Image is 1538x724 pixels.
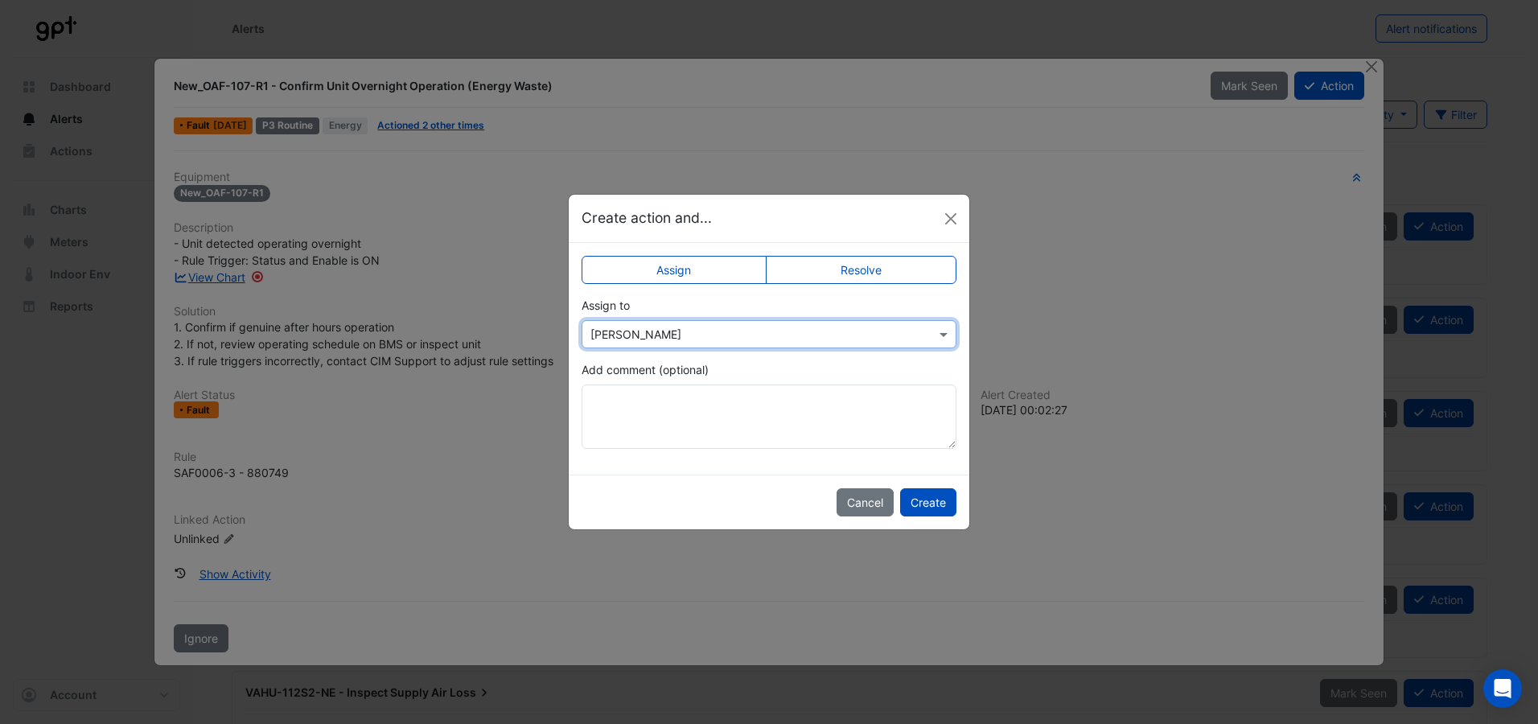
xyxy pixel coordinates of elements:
label: Assign to [582,297,630,314]
div: Open Intercom Messenger [1483,669,1522,708]
button: Create [900,488,956,516]
label: Resolve [766,256,957,284]
h5: Create action and... [582,208,712,228]
label: Assign [582,256,767,284]
label: Add comment (optional) [582,361,709,378]
button: Close [939,207,963,231]
button: Cancel [837,488,894,516]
